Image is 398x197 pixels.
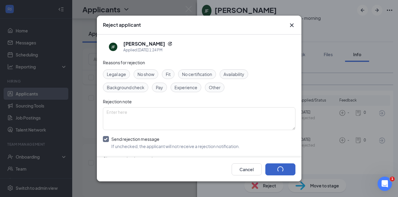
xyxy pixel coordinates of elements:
[103,60,145,65] span: Reasons for rejection
[103,156,159,161] span: Choose a rejection template
[288,22,295,29] button: Close
[166,71,171,77] span: Fit
[209,84,221,91] span: Other
[103,99,132,104] span: Rejection note
[137,71,154,77] span: No show
[156,84,163,91] span: Pay
[390,177,395,181] span: 1
[111,44,115,50] div: JF
[123,41,165,47] h5: [PERSON_NAME]
[103,22,141,28] h3: Reject applicant
[232,163,262,175] button: Cancel
[182,71,212,77] span: No certification
[288,22,295,29] svg: Cross
[168,41,172,46] svg: Reapply
[123,47,172,53] div: Applied [DATE] 1:24 PM
[378,177,392,191] iframe: Intercom live chat
[107,71,126,77] span: Legal age
[174,84,197,91] span: Experience
[107,84,144,91] span: Background check
[224,71,244,77] span: Availability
